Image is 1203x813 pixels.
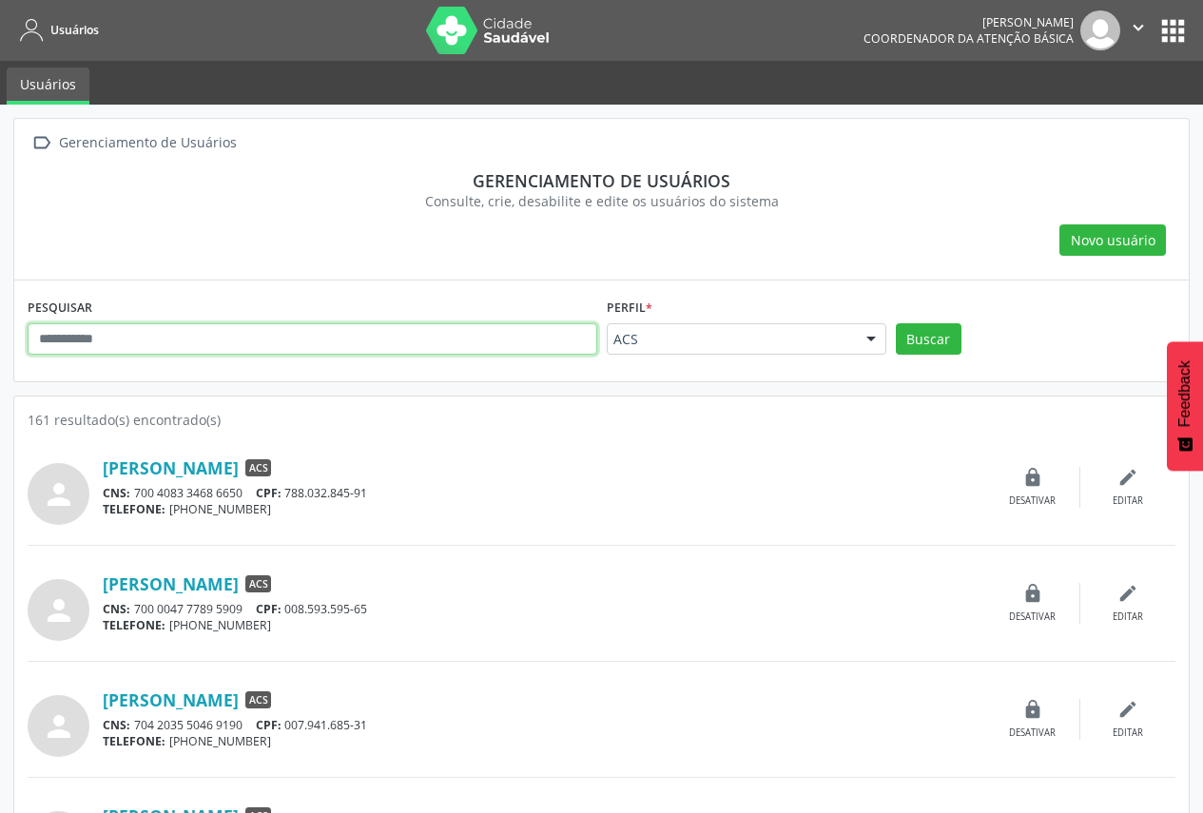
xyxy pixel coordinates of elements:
span: TELEFONE: [103,617,165,633]
i: edit [1117,583,1138,604]
div: [PHONE_NUMBER] [103,501,985,517]
div: 161 resultado(s) encontrado(s) [28,410,1175,430]
a: [PERSON_NAME] [103,689,239,710]
button: Novo usuário [1059,224,1166,257]
span: ACS [245,575,271,592]
a:  Gerenciamento de Usuários [28,129,240,157]
i: lock [1022,699,1043,720]
i: person [42,593,76,628]
span: TELEFONE: [103,501,165,517]
div: [PHONE_NUMBER] [103,617,985,633]
span: CPF: [256,601,281,617]
i: edit [1117,467,1138,488]
span: Feedback [1176,360,1193,427]
div: 704 2035 5046 9190 007.941.685-31 [103,717,985,733]
button:  [1120,10,1156,50]
span: ACS [245,691,271,708]
button: Feedback - Mostrar pesquisa [1167,341,1203,471]
div: Gerenciamento de usuários [41,170,1162,191]
i: lock [1022,583,1043,604]
i: person [42,709,76,744]
div: Editar [1113,494,1143,508]
div: Editar [1113,610,1143,624]
button: apps [1156,14,1190,48]
a: Usuários [13,14,99,46]
span: CNS: [103,601,130,617]
button: Buscar [896,323,961,356]
div: Desativar [1009,610,1056,624]
i: lock [1022,467,1043,488]
img: img [1080,10,1120,50]
span: CNS: [103,485,130,501]
span: CNS: [103,717,130,733]
i:  [28,129,55,157]
span: CPF: [256,485,281,501]
span: CPF: [256,717,281,733]
a: [PERSON_NAME] [103,573,239,594]
div: Consulte, crie, desabilite e edite os usuários do sistema [41,191,1162,211]
div: 700 4083 3468 6650 788.032.845-91 [103,485,985,501]
div: Desativar [1009,726,1056,740]
i: person [42,477,76,512]
label: PESQUISAR [28,294,92,323]
div: [PHONE_NUMBER] [103,733,985,749]
div: 700 0047 7789 5909 008.593.595-65 [103,601,985,617]
span: ACS [245,459,271,476]
i:  [1128,17,1149,38]
div: Editar [1113,726,1143,740]
a: [PERSON_NAME] [103,457,239,478]
label: Perfil [607,294,652,323]
span: Coordenador da Atenção Básica [863,30,1074,47]
div: [PERSON_NAME] [863,14,1074,30]
i: edit [1117,699,1138,720]
div: Gerenciamento de Usuários [55,129,240,157]
span: Usuários [50,22,99,38]
a: Usuários [7,68,89,105]
span: TELEFONE: [103,733,165,749]
span: Novo usuário [1071,230,1155,250]
div: Desativar [1009,494,1056,508]
span: ACS [613,330,847,349]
